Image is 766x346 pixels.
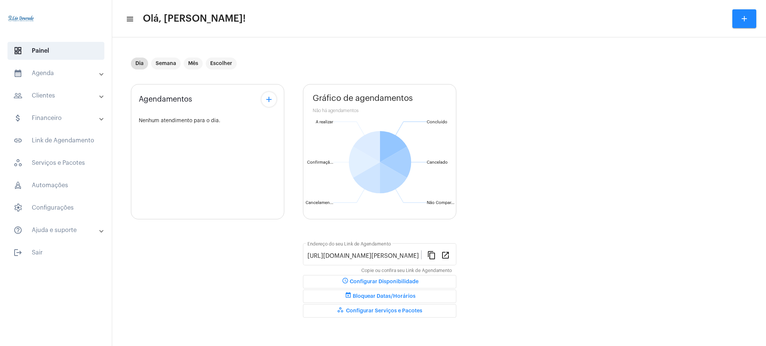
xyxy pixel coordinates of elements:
[13,203,22,212] span: sidenav icon
[13,181,22,190] span: sidenav icon
[7,244,104,262] span: Sair
[126,15,133,24] mat-icon: sidenav icon
[427,120,447,124] text: Concluído
[307,160,333,165] text: Confirmaçã...
[6,4,36,34] img: 4c910ca3-f26c-c648-53c7-1a2041c6e520.jpg
[7,42,104,60] span: Painel
[361,268,452,274] mat-hint: Copie ou confira seu Link de Agendamento
[131,58,148,69] mat-chip: Dia
[7,154,104,172] span: Serviços e Pacotes
[307,253,421,259] input: Link
[13,91,22,100] mat-icon: sidenav icon
[139,95,192,104] span: Agendamentos
[337,308,422,313] span: Configurar Serviços e Pacotes
[427,250,436,259] mat-icon: content_copy
[303,304,456,318] button: Configurar Serviços e Pacotes
[13,69,22,78] mat-icon: sidenav icon
[7,199,104,217] span: Configurações
[184,58,203,69] mat-chip: Mês
[13,248,22,257] mat-icon: sidenav icon
[337,306,346,315] mat-icon: workspaces_outlined
[316,120,333,124] text: A realizar
[313,94,413,103] span: Gráfico de agendamentos
[13,114,100,123] mat-panel-title: Financeiro
[341,277,350,286] mat-icon: schedule
[151,58,181,69] mat-chip: Semana
[143,13,246,25] span: Olá, [PERSON_NAME]!
[4,221,112,239] mat-expansion-panel-header: sidenav iconAjuda e suporte
[7,132,104,149] span: Link de Agendamento
[427,160,448,164] text: Cancelado
[13,69,100,78] mat-panel-title: Agenda
[4,64,112,82] mat-expansion-panel-header: sidenav iconAgenda
[306,201,333,205] text: Cancelamen...
[13,46,22,55] span: sidenav icon
[7,176,104,194] span: Automações
[4,109,112,127] mat-expansion-panel-header: sidenav iconFinanceiro
[344,292,353,301] mat-icon: event_busy
[13,136,22,145] mat-icon: sidenav icon
[303,290,456,303] button: Bloquear Datas/Horários
[13,158,22,167] span: sidenav icon
[139,118,276,124] div: Nenhum atendimento para o dia.
[13,226,22,235] mat-icon: sidenav icon
[740,14,749,23] mat-icon: add
[13,114,22,123] mat-icon: sidenav icon
[344,294,416,299] span: Bloquear Datas/Horários
[427,201,454,205] text: Não Compar...
[264,95,273,104] mat-icon: add
[13,91,100,100] mat-panel-title: Clientes
[441,250,450,259] mat-icon: open_in_new
[13,226,100,235] mat-panel-title: Ajuda e suporte
[303,275,456,288] button: Configurar Disponibilidade
[4,87,112,105] mat-expansion-panel-header: sidenav iconClientes
[206,58,237,69] mat-chip: Escolher
[341,279,419,284] span: Configurar Disponibilidade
